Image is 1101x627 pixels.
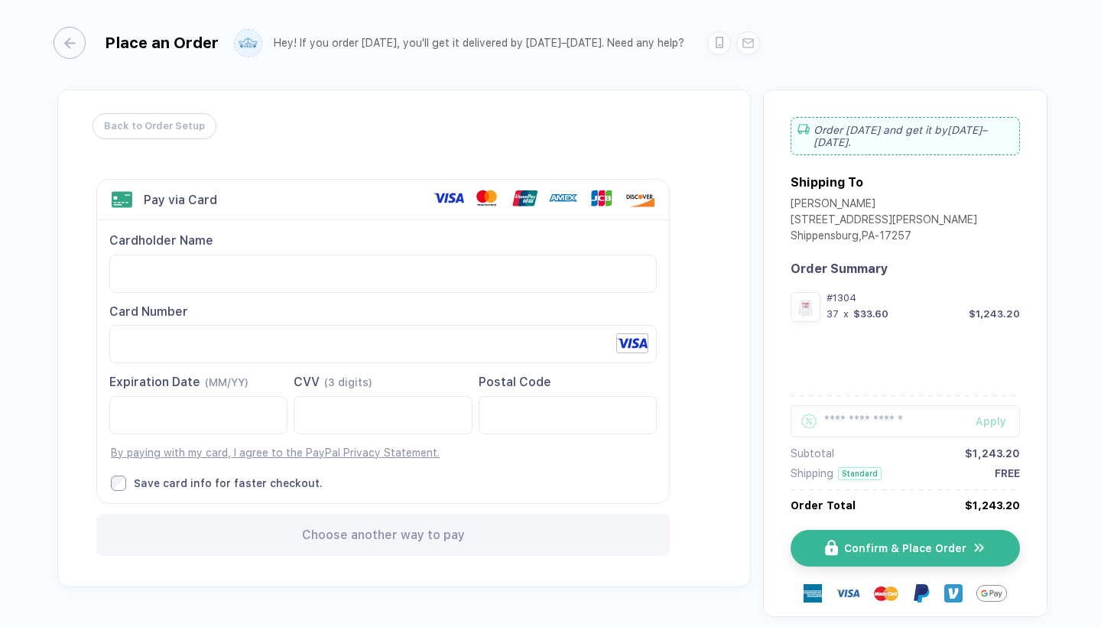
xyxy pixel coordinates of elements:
[976,415,1020,427] div: Apply
[122,326,644,362] iframe: Secure Credit Card Frame - Credit Card Number
[109,304,657,320] div: Card Number
[302,528,465,542] span: Choose another way to pay
[827,308,839,320] div: 37
[976,578,1007,609] img: GPay
[956,405,1020,437] button: Apply
[838,467,882,480] div: Standard
[965,447,1020,460] div: $1,243.20
[111,447,440,459] a: By paying with my card, I agree to the PayPal Privacy Statement.
[109,232,657,249] div: Cardholder Name
[134,476,323,490] div: Save card info for faster checkout.
[842,308,850,320] div: x
[995,467,1020,479] div: FREE
[307,397,459,434] iframe: Secure Credit Card Frame - CVV
[111,476,126,491] input: Save card info for faster checkout.
[105,34,219,52] div: Place an Order
[205,376,248,388] span: (MM/YY)
[874,581,898,606] img: master-card
[791,262,1020,276] div: Order Summary
[492,397,644,434] iframe: Secure Credit Card Frame - Postal Code
[235,30,261,57] img: user profile
[844,542,966,554] span: Confirm & Place Order
[324,376,372,388] span: (3 digits)
[912,584,930,603] img: Paypal
[791,213,977,229] div: [STREET_ADDRESS][PERSON_NAME]
[122,255,644,292] iframe: Secure Credit Card Frame - Cardholder Name
[294,374,472,391] div: CVV
[791,499,856,512] div: Order Total
[144,193,217,207] div: Pay via Card
[969,308,1020,320] div: $1,243.20
[853,308,888,320] div: $33.60
[791,197,977,213] div: [PERSON_NAME]
[791,117,1020,155] div: Order [DATE] and get it by [DATE]–[DATE] .
[479,374,657,391] div: Postal Code
[827,292,1020,304] div: #1304
[96,514,670,556] div: Choose another way to pay
[804,584,822,603] img: express
[973,541,986,555] img: icon
[104,114,205,138] span: Back to Order Setup
[791,229,977,245] div: Shippensburg , PA - 17257
[109,374,287,391] div: Expiration Date
[794,296,817,318] img: 95320ef2-c0db-4ba4-b875-b67ec2f5488f_nt_front_1759343032479.jpg
[122,397,274,434] iframe: Secure Credit Card Frame - Expiration Date
[791,467,833,479] div: Shipping
[791,530,1020,567] button: iconConfirm & Place Ordericon
[791,175,863,190] div: Shipping To
[965,499,1020,512] div: $1,243.20
[791,447,834,460] div: Subtotal
[825,540,838,556] img: icon
[93,113,216,139] button: Back to Order Setup
[836,581,860,606] img: visa
[274,37,684,50] div: Hey! If you order [DATE], you'll get it delivered by [DATE]–[DATE]. Need any help?
[944,584,963,603] img: Venmo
